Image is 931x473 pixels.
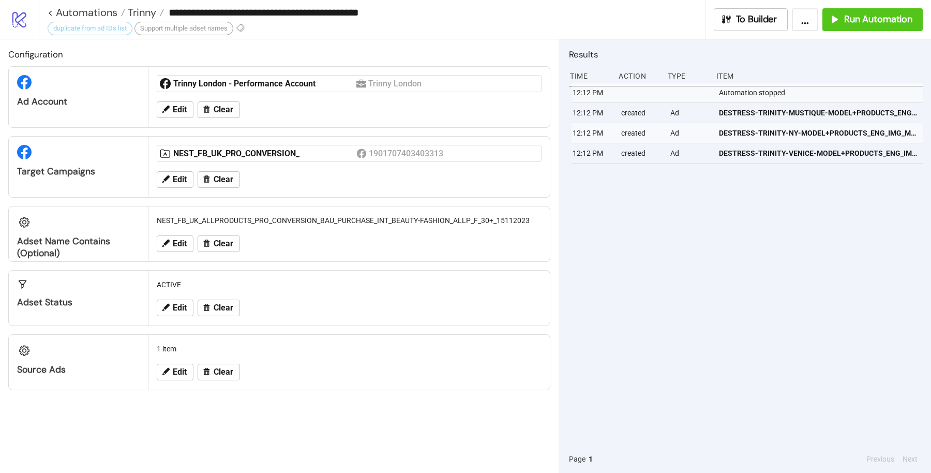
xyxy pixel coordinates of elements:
span: Clear [214,367,233,377]
div: Ad [669,143,711,163]
div: Item [715,66,923,86]
button: Clear [198,235,240,252]
div: ACTIVE [153,275,546,294]
span: Edit [173,239,187,248]
button: Next [899,453,921,465]
div: Automation stopped [718,83,925,102]
h2: Configuration [8,48,550,61]
button: Clear [198,101,240,118]
button: 1 [585,453,596,465]
div: NEST_FB_UK_ALLPRODUCTS_PRO_CONVERSION_BAU_PURCHASE_INT_BEAUTY-FASHION_ALLP_F_30+_15112023 [153,211,546,230]
div: Time [569,66,610,86]
div: 12:12 PM [572,123,613,143]
span: Edit [173,367,187,377]
span: Edit [173,175,187,184]
div: Adset Status [17,297,140,308]
div: Trinny London [368,77,424,90]
span: Page [569,453,585,465]
a: < Automations [48,7,125,18]
span: Trinny [125,6,156,19]
span: DESTRESS-TRINITY-NY-MODEL+PRODUCTS_ENG_IMG_MAKE-UP_PP_28082025_CC_SC1_USP7_TL_ [719,127,918,139]
a: DESTRESS-TRINITY-MUSTIQUE-MODEL+PRODUCTS_ENG_IMG_MAKE-UP_PP_28082025_CC_SC1_USP7_TL_ [719,103,918,123]
span: Clear [214,105,233,114]
button: ... [792,8,818,31]
div: 12:12 PM [572,83,613,102]
button: Clear [198,300,240,316]
div: 1901707403403313 [369,147,445,160]
button: Run Automation [822,8,923,31]
button: Edit [157,300,193,316]
div: Source Ads [17,364,140,376]
button: Edit [157,101,193,118]
div: Target Campaigns [17,166,140,178]
span: DESTRESS-TRINITY-MUSTIQUE-MODEL+PRODUCTS_ENG_IMG_MAKE-UP_PP_28082025_CC_SC1_USP7_TL_ [719,107,918,119]
div: created [620,123,662,143]
div: Ad Account [17,96,140,108]
div: 1 item [153,339,546,359]
div: Adset Name contains (optional) [17,235,140,259]
div: Ad [669,103,711,123]
div: Ad [669,123,711,143]
div: NEST_FB_UK_PRO_CONVERSION_ [173,148,356,159]
a: DESTRESS-TRINITY-NY-MODEL+PRODUCTS_ENG_IMG_MAKE-UP_PP_28082025_CC_SC1_USP7_TL_ [719,123,918,143]
div: Type [667,66,708,86]
span: DESTRESS-TRINITY-VENICE-MODEL+PRODUCTS_ENG_IMG_MAKE-UP_PP_28082025_CC_SC1_USP7_TL_ [719,147,918,159]
div: 12:12 PM [572,103,613,123]
div: Trinny London - Performance Account [173,78,356,90]
div: Action [618,66,659,86]
button: Clear [198,171,240,188]
div: Support multiple adset names [134,22,233,35]
span: Clear [214,239,233,248]
button: Edit [157,364,193,380]
span: Clear [214,303,233,313]
span: Edit [173,303,187,313]
a: Trinny [125,7,164,18]
button: Edit [157,235,193,252]
button: Clear [198,364,240,380]
div: created [620,143,662,163]
a: DESTRESS-TRINITY-VENICE-MODEL+PRODUCTS_ENG_IMG_MAKE-UP_PP_28082025_CC_SC1_USP7_TL_ [719,143,918,163]
span: Run Automation [844,13,912,25]
div: created [620,103,662,123]
button: Previous [863,453,897,465]
span: To Builder [736,13,777,25]
span: Clear [214,175,233,184]
div: duplicate from ad IDs list [48,22,132,35]
span: Edit [173,105,187,114]
button: To Builder [714,8,788,31]
div: 12:12 PM [572,143,613,163]
h2: Results [569,48,923,61]
button: Edit [157,171,193,188]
